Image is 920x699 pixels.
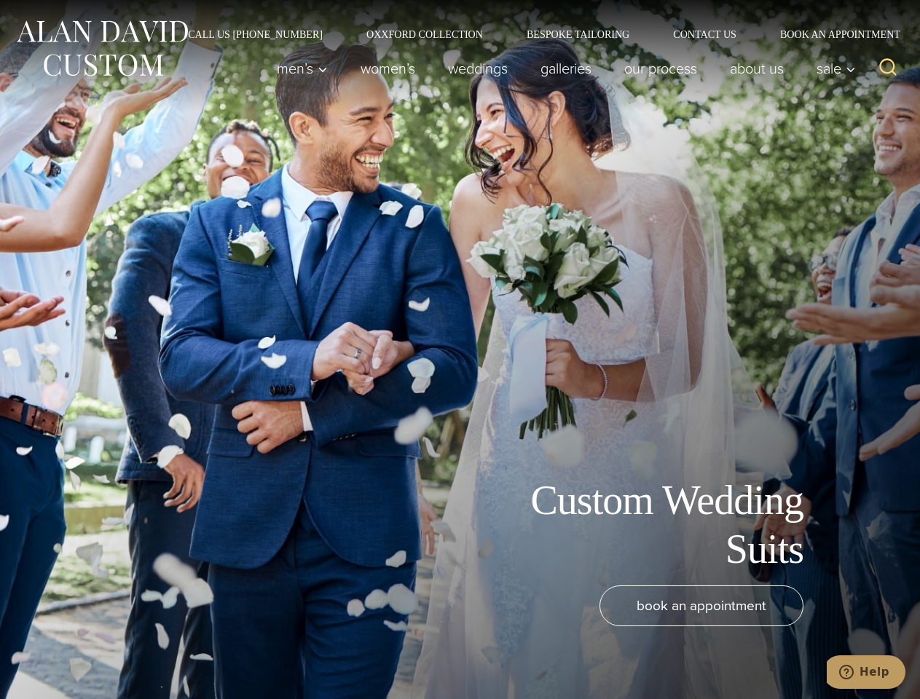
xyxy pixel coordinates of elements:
a: book an appointment [599,585,803,626]
a: weddings [432,54,524,83]
a: Women’s [345,54,432,83]
a: Oxxford Collection [345,29,505,39]
iframe: Opens a widget where you can chat to one of our agents [827,655,905,692]
span: book an appointment [637,595,766,616]
h1: Custom Wedding Suits [476,476,803,574]
a: Contact Us [651,29,758,39]
nav: Secondary Navigation [166,29,905,39]
a: Bespoke Tailoring [505,29,651,39]
a: Book an Appointment [758,29,905,39]
a: Galleries [524,54,608,83]
button: View Search Form [870,51,905,86]
button: Sale sub menu toggle [801,54,864,83]
a: Our Process [608,54,714,83]
nav: Primary Navigation [261,54,864,83]
a: Call Us [PHONE_NUMBER] [166,29,345,39]
a: About Us [714,54,801,83]
img: Alan David Custom [15,16,189,81]
button: Men’s sub menu toggle [261,54,345,83]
